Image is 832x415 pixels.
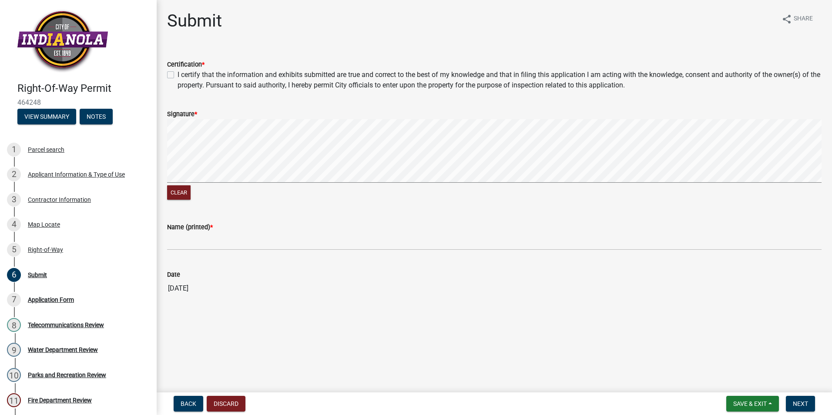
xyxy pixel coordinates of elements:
[174,396,203,412] button: Back
[7,368,21,382] div: 10
[7,268,21,282] div: 6
[7,318,21,332] div: 8
[28,171,125,177] div: Applicant Information & Type of Use
[7,293,21,307] div: 7
[7,393,21,407] div: 11
[733,400,767,407] span: Save & Exit
[28,197,91,203] div: Contractor Information
[726,396,779,412] button: Save & Exit
[17,9,108,73] img: City of Indianola, Iowa
[167,224,213,231] label: Name (printed)
[167,62,205,68] label: Certification
[28,322,104,328] div: Telecommunications Review
[28,347,98,353] div: Water Department Review
[17,114,76,120] wm-modal-confirm: Summary
[17,98,139,107] span: 464248
[28,272,47,278] div: Submit
[782,14,792,24] i: share
[28,297,74,303] div: Application Form
[80,114,113,120] wm-modal-confirm: Notes
[167,185,191,200] button: Clear
[178,70,822,90] label: I certify that the information and exhibits submitted are true and correct to the best of my know...
[28,247,63,253] div: Right-of-Way
[7,218,21,231] div: 4
[786,396,815,412] button: Next
[793,400,808,407] span: Next
[7,343,21,357] div: 9
[794,14,813,24] span: Share
[7,143,21,157] div: 1
[17,82,150,95] h4: Right-Of-Way Permit
[167,10,222,31] h1: Submit
[7,193,21,207] div: 3
[181,400,196,407] span: Back
[28,372,106,378] div: Parks and Recreation Review
[28,397,92,403] div: Fire Department Review
[167,272,180,278] label: Date
[80,109,113,124] button: Notes
[17,109,76,124] button: View Summary
[7,167,21,181] div: 2
[775,10,820,27] button: shareShare
[167,111,197,117] label: Signature
[7,243,21,257] div: 5
[28,147,64,153] div: Parcel search
[28,221,60,228] div: Map Locate
[207,396,245,412] button: Discard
